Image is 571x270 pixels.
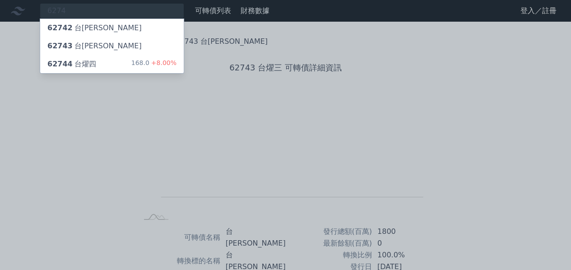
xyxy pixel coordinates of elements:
[47,42,73,50] span: 62743
[149,59,176,66] span: +8.00%
[131,59,176,70] div: 168.0
[47,41,142,51] div: 台[PERSON_NAME]
[47,59,96,70] div: 台燿四
[40,19,184,37] a: 62742台[PERSON_NAME]
[47,60,73,68] span: 62744
[40,55,184,73] a: 62744台燿四 168.0+8.00%
[40,37,184,55] a: 62743台[PERSON_NAME]
[47,23,73,32] span: 62742
[47,23,142,33] div: 台[PERSON_NAME]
